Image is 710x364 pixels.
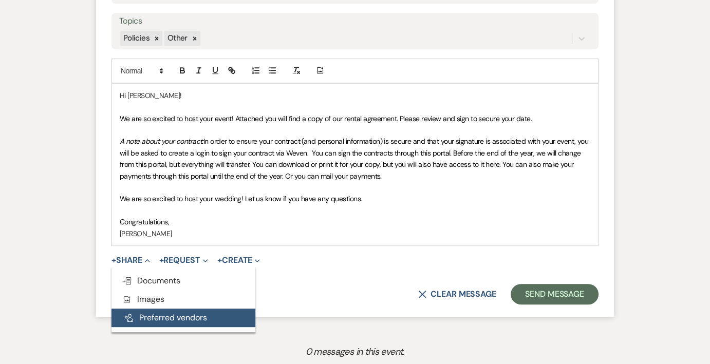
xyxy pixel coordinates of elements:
em: A note about your contract: [120,137,203,146]
p: 0 messages in this event. [117,344,593,359]
button: Preferred vendors [111,309,255,327]
span: + [159,256,164,264]
button: Create [217,256,260,264]
span: We are so excited to host your event! Attached you will find a copy of our rental agreement. Plea... [120,114,532,123]
button: Share [111,256,150,264]
button: Documents [111,272,255,290]
span: Congratulations, [120,217,169,226]
button: Send Message [511,284,599,304]
span: + [111,256,116,264]
div: Other [164,31,189,46]
div: Policies [120,31,151,46]
button: Images [111,290,255,309]
label: Topics [119,14,591,29]
button: Clear message [418,290,496,298]
span: Images [122,294,164,304]
button: Request [159,256,208,264]
span: We are so excited to host your wedding! Let us know if you have any questions. [120,194,362,203]
p: [PERSON_NAME] [120,228,590,239]
p: Hi [PERSON_NAME]! [120,90,590,101]
span: In order to ensure your contract (and personal information) is secure and that your signature is ... [120,137,590,180]
span: + [217,256,222,264]
span: Documents [122,275,180,286]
